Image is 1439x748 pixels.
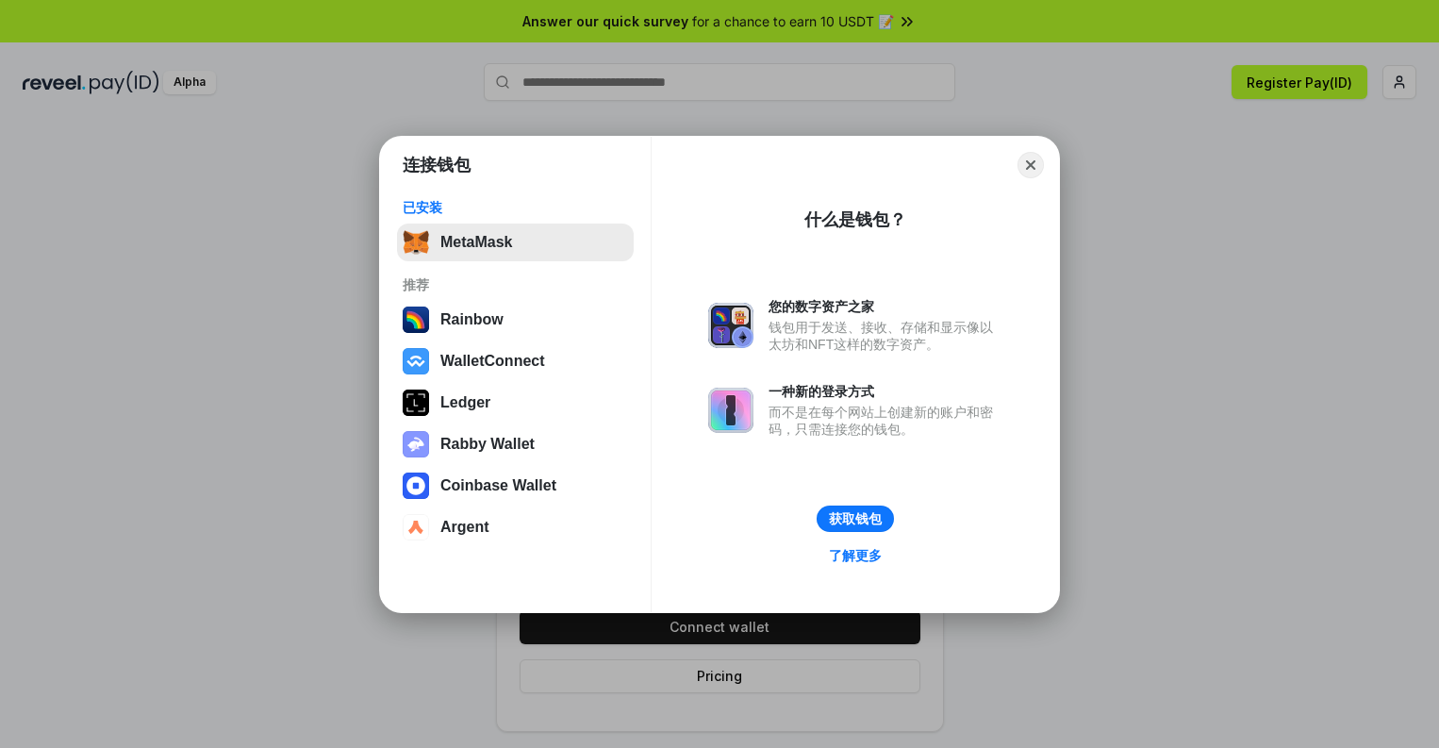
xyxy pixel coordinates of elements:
div: 而不是在每个网站上创建新的账户和密码，只需连接您的钱包。 [769,404,1002,438]
img: svg+xml,%3Csvg%20width%3D%22120%22%20height%3D%22120%22%20viewBox%3D%220%200%20120%20120%22%20fil... [403,307,429,333]
div: Coinbase Wallet [440,477,556,494]
img: svg+xml,%3Csvg%20width%3D%2228%22%20height%3D%2228%22%20viewBox%3D%220%200%2028%2028%22%20fill%3D... [403,514,429,540]
button: Rainbow [397,301,634,339]
div: 已安装 [403,199,628,216]
div: MetaMask [440,234,512,251]
div: Argent [440,519,489,536]
button: Rabby Wallet [397,425,634,463]
button: Coinbase Wallet [397,467,634,505]
button: Argent [397,508,634,546]
button: Close [1017,152,1044,178]
button: WalletConnect [397,342,634,380]
div: 获取钱包 [829,510,882,527]
div: 您的数字资产之家 [769,298,1002,315]
div: 什么是钱包？ [804,208,906,231]
img: svg+xml,%3Csvg%20width%3D%2228%22%20height%3D%2228%22%20viewBox%3D%220%200%2028%2028%22%20fill%3D... [403,473,429,499]
img: svg+xml,%3Csvg%20width%3D%2228%22%20height%3D%2228%22%20viewBox%3D%220%200%2028%2028%22%20fill%3D... [403,348,429,374]
div: Rabby Wallet [440,436,535,453]
button: Ledger [397,384,634,422]
button: 获取钱包 [817,506,894,532]
div: 钱包用于发送、接收、存储和显示像以太坊和NFT这样的数字资产。 [769,319,1002,353]
img: svg+xml,%3Csvg%20xmlns%3D%22http%3A%2F%2Fwww.w3.org%2F2000%2Fsvg%22%20width%3D%2228%22%20height%3... [403,390,429,416]
div: Ledger [440,394,490,411]
div: 推荐 [403,276,628,293]
a: 了解更多 [818,543,893,568]
h1: 连接钱包 [403,154,471,176]
div: Rainbow [440,311,504,328]
div: WalletConnect [440,353,545,370]
div: 一种新的登录方式 [769,383,1002,400]
img: svg+xml,%3Csvg%20xmlns%3D%22http%3A%2F%2Fwww.w3.org%2F2000%2Fsvg%22%20fill%3D%22none%22%20viewBox... [403,431,429,457]
div: 了解更多 [829,547,882,564]
img: svg+xml,%3Csvg%20fill%3D%22none%22%20height%3D%2233%22%20viewBox%3D%220%200%2035%2033%22%20width%... [403,229,429,256]
button: MetaMask [397,224,634,261]
img: svg+xml,%3Csvg%20xmlns%3D%22http%3A%2F%2Fwww.w3.org%2F2000%2Fsvg%22%20fill%3D%22none%22%20viewBox... [708,303,753,348]
img: svg+xml,%3Csvg%20xmlns%3D%22http%3A%2F%2Fwww.w3.org%2F2000%2Fsvg%22%20fill%3D%22none%22%20viewBox... [708,388,753,433]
